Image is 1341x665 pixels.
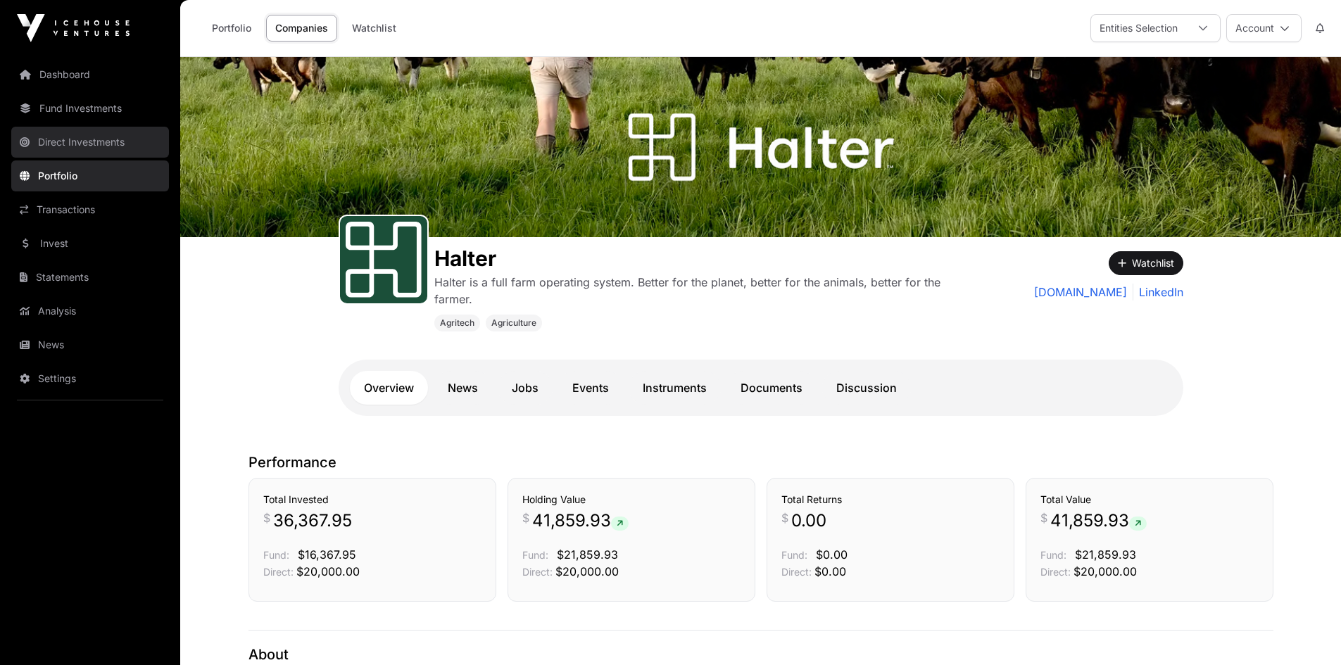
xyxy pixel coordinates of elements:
[1109,251,1183,275] button: Watchlist
[11,329,169,360] a: News
[434,246,972,271] h1: Halter
[814,564,846,578] span: $0.00
[781,566,812,578] span: Direct:
[522,493,741,507] h3: Holding Value
[1133,284,1183,300] a: LinkedIn
[1226,14,1302,42] button: Account
[1040,566,1071,578] span: Direct:
[180,57,1341,237] img: Halter
[11,59,169,90] a: Dashboard
[266,15,337,42] a: Companies
[781,493,1000,507] h3: Total Returns
[263,549,289,561] span: Fund:
[498,371,553,405] a: Jobs
[558,371,623,405] a: Events
[1040,549,1066,561] span: Fund:
[434,274,972,308] p: Halter is a full farm operating system. Better for the planet, better for the animals, better for...
[522,509,529,526] span: $
[263,566,294,578] span: Direct:
[343,15,405,42] a: Watchlist
[11,93,169,124] a: Fund Investments
[263,509,270,526] span: $
[296,564,360,578] span: $20,000.00
[248,645,1273,664] p: About
[816,547,848,562] span: $0.00
[1091,15,1186,42] div: Entities Selection
[1050,509,1147,532] span: 41,859.93
[248,452,1273,472] p: Performance
[781,549,807,561] span: Fund:
[440,317,474,329] span: Agritech
[522,549,548,561] span: Fund:
[434,371,492,405] a: News
[11,262,169,293] a: Statements
[11,296,169,327] a: Analysis
[11,160,169,191] a: Portfolio
[822,371,911,405] a: Discussion
[11,194,169,225] a: Transactions
[273,509,352,532] span: 36,367.95
[557,547,618,562] span: $21,859.93
[1075,547,1136,562] span: $21,859.93
[346,222,422,298] img: Halter-Favicon.svg
[1271,597,1341,665] iframe: Chat Widget
[11,228,169,259] a: Invest
[1034,284,1127,300] a: [DOMAIN_NAME]
[1074,564,1137,578] span: $20,000.00
[203,15,260,42] a: Portfolio
[350,371,428,405] a: Overview
[350,371,1172,405] nav: Tabs
[629,371,721,405] a: Instruments
[791,509,826,532] span: 0.00
[555,564,619,578] span: $20,000.00
[491,317,536,329] span: Agriculture
[11,363,169,394] a: Settings
[522,566,553,578] span: Direct:
[781,509,788,526] span: $
[11,127,169,158] a: Direct Investments
[1040,509,1047,526] span: $
[726,371,817,405] a: Documents
[1040,493,1259,507] h3: Total Value
[263,493,481,507] h3: Total Invested
[17,14,130,42] img: Icehouse Ventures Logo
[532,509,629,532] span: 41,859.93
[298,547,356,562] span: $16,367.95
